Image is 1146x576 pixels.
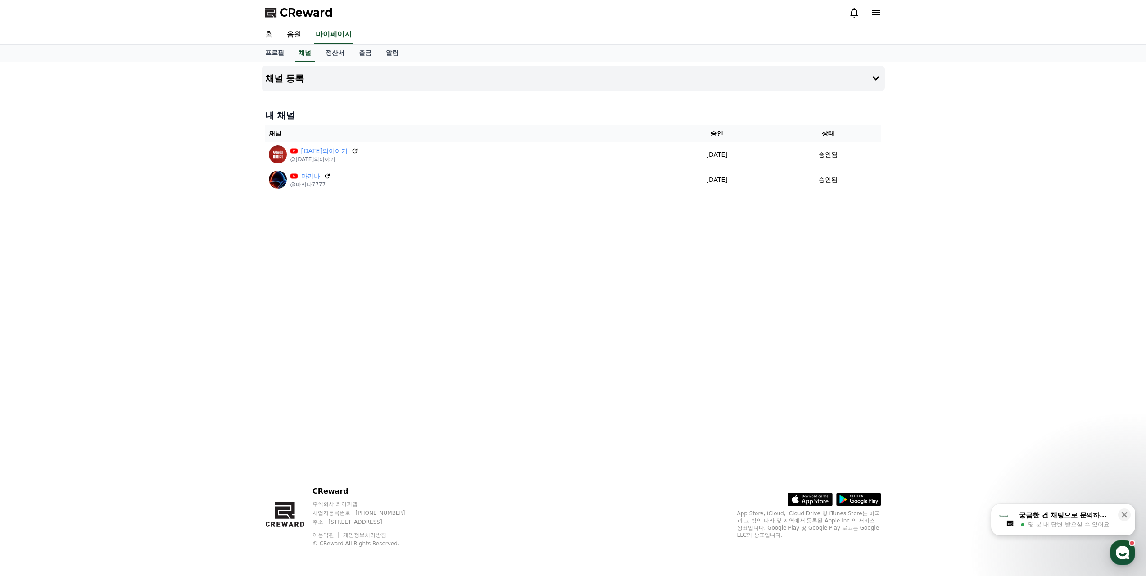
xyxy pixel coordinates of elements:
a: 음원 [280,25,308,44]
img: 마키나 [269,171,287,189]
p: @마키나7777 [290,181,331,188]
a: 채널 [295,45,315,62]
p: [DATE] [662,150,771,159]
a: 이용약관 [313,532,341,538]
a: 알림 [379,45,406,62]
a: 개인정보처리방침 [343,532,386,538]
p: App Store, iCloud, iCloud Drive 및 iTunes Store는 미국과 그 밖의 나라 및 지역에서 등록된 Apple Inc.의 서비스 상표입니다. Goo... [737,510,881,539]
p: 주소 : [STREET_ADDRESS] [313,518,422,526]
th: 승인 [659,125,775,142]
p: [DATE] [662,175,771,185]
img: 오늘의이야기 [269,145,287,163]
p: CReward [313,486,422,497]
p: 사업자등록번호 : [PHONE_NUMBER] [313,509,422,517]
p: 주식회사 와이피랩 [313,500,422,508]
a: 마이페이지 [314,25,353,44]
a: [DATE]의이야기 [301,146,348,156]
th: 상태 [775,125,881,142]
p: @[DATE]의이야기 [290,156,358,163]
p: 승인됨 [819,150,838,159]
h4: 내 채널 [265,109,881,122]
a: 홈 [258,25,280,44]
a: 마키나 [301,172,320,181]
a: 프로필 [258,45,291,62]
h4: 채널 등록 [265,73,304,83]
span: CReward [280,5,333,20]
p: © CReward All Rights Reserved. [313,540,422,547]
a: 정산서 [318,45,352,62]
button: 채널 등록 [262,66,885,91]
th: 채널 [265,125,659,142]
a: CReward [265,5,333,20]
p: 승인됨 [819,175,838,185]
a: 출금 [352,45,379,62]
